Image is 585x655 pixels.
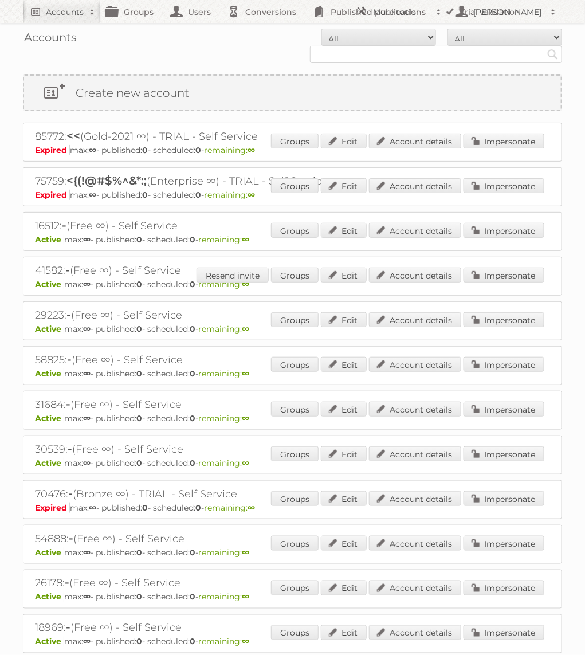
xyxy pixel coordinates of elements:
[464,402,544,417] a: Impersonate
[190,279,195,289] strong: 0
[369,402,461,417] a: Account details
[136,458,142,468] strong: 0
[464,268,544,283] a: Impersonate
[66,174,147,187] span: <{(!@#$%^&*:;
[83,547,91,558] strong: ∞
[242,592,249,602] strong: ∞
[464,223,544,238] a: Impersonate
[195,145,201,155] strong: 0
[83,368,91,379] strong: ∞
[271,625,319,640] a: Groups
[470,6,545,18] h2: [PERSON_NAME]
[35,279,550,289] p: max: - published: - scheduled: -
[369,312,461,327] a: Account details
[271,446,319,461] a: Groups
[464,134,544,148] a: Impersonate
[464,357,544,372] a: Impersonate
[35,279,64,289] span: Active
[464,446,544,461] a: Impersonate
[35,637,550,647] p: max: - published: - scheduled: -
[35,592,64,602] span: Active
[369,625,461,640] a: Account details
[35,547,550,558] p: max: - published: - scheduled: -
[369,134,461,148] a: Account details
[35,637,64,647] span: Active
[242,547,249,558] strong: ∞
[242,413,249,423] strong: ∞
[83,279,91,289] strong: ∞
[69,531,73,545] span: -
[198,324,249,334] span: remaining:
[136,637,142,647] strong: 0
[83,413,91,423] strong: ∞
[369,581,461,595] a: Account details
[136,234,142,245] strong: 0
[35,190,70,200] span: Expired
[321,134,367,148] a: Edit
[321,223,367,238] a: Edit
[35,531,436,546] h2: 54888: (Free ∞) - Self Service
[35,413,64,423] span: Active
[83,592,91,602] strong: ∞
[35,458,550,468] p: max: - published: - scheduled: -
[204,145,255,155] span: remaining:
[198,234,249,245] span: remaining:
[190,637,195,647] strong: 0
[271,268,319,283] a: Groups
[83,637,91,647] strong: ∞
[242,368,249,379] strong: ∞
[271,402,319,417] a: Groups
[198,413,249,423] span: remaining:
[271,491,319,506] a: Groups
[373,6,430,18] h2: More tools
[35,503,70,513] span: Expired
[242,458,249,468] strong: ∞
[271,178,319,193] a: Groups
[321,402,367,417] a: Edit
[35,145,550,155] p: max: - published: - scheduled: -
[136,368,142,379] strong: 0
[321,581,367,595] a: Edit
[62,218,66,232] span: -
[142,145,148,155] strong: 0
[369,223,461,238] a: Account details
[242,637,249,647] strong: ∞
[136,324,142,334] strong: 0
[35,368,550,379] p: max: - published: - scheduled: -
[271,536,319,551] a: Groups
[271,581,319,595] a: Groups
[35,324,550,334] p: max: - published: - scheduled: -
[35,503,550,513] p: max: - published: - scheduled: -
[35,621,436,636] h2: 18969: (Free ∞) - Self Service
[66,621,70,634] span: -
[67,352,72,366] span: -
[464,625,544,640] a: Impersonate
[271,134,319,148] a: Groups
[248,190,255,200] strong: ∞
[271,312,319,327] a: Groups
[369,268,461,283] a: Account details
[35,324,64,334] span: Active
[544,46,562,63] input: Search
[35,218,436,233] h2: 16512: (Free ∞) - Self Service
[198,547,249,558] span: remaining:
[321,625,367,640] a: Edit
[204,190,255,200] span: remaining:
[198,368,249,379] span: remaining:
[321,178,367,193] a: Edit
[369,357,461,372] a: Account details
[369,446,461,461] a: Account details
[198,458,249,468] span: remaining:
[83,234,91,245] strong: ∞
[65,263,70,277] span: -
[464,491,544,506] a: Impersonate
[271,223,319,238] a: Groups
[136,592,142,602] strong: 0
[369,491,461,506] a: Account details
[190,368,195,379] strong: 0
[66,129,80,143] span: <<
[65,576,69,590] span: -
[197,268,269,283] a: Resend invite
[248,503,255,513] strong: ∞
[35,174,436,189] h2: 75759: (Enterprise ∞) - TRIAL - Self Service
